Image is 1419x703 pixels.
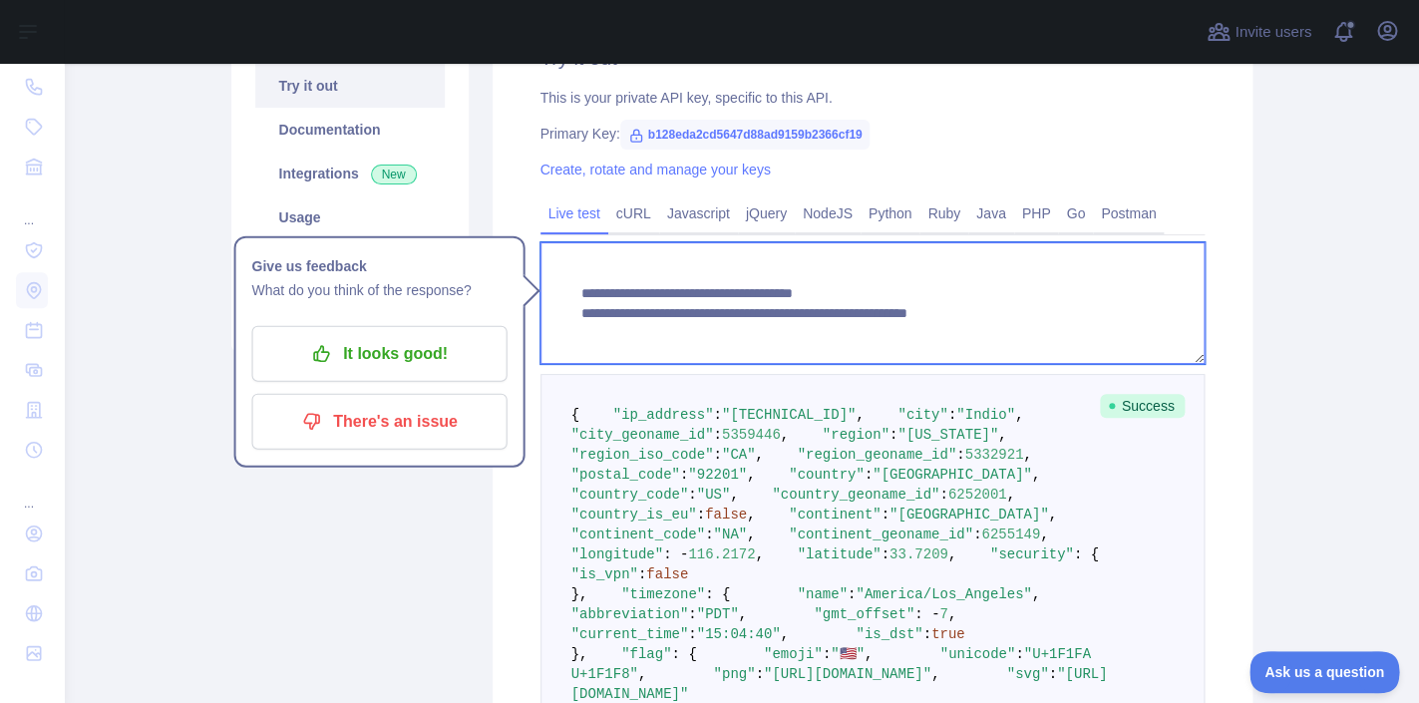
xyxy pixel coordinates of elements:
[973,527,981,542] span: :
[747,527,755,542] span: ,
[881,546,888,562] span: :
[797,546,881,562] span: "latitude"
[571,427,714,443] span: "city_geoname_id"
[620,120,871,150] span: b128eda2cd5647d88ad9159b2366cf19
[571,487,689,503] span: "country_code"
[889,427,897,443] span: :
[646,566,688,582] span: false
[865,646,873,662] span: ,
[856,586,1031,602] span: "America/Los_Angeles"
[638,566,646,582] span: :
[990,546,1074,562] span: "security"
[1074,546,1099,562] span: : {
[713,427,721,443] span: :
[747,467,755,483] span: ,
[663,546,688,562] span: : -
[747,507,755,523] span: ,
[697,507,705,523] span: :
[255,152,445,195] a: Integrations New
[713,447,721,463] span: :
[1015,646,1023,662] span: :
[688,606,696,622] span: :
[968,197,1014,229] a: Java
[621,646,671,662] span: "flag"
[697,487,731,503] span: "US"
[856,626,922,642] span: "is_dst"
[255,195,445,239] a: Usage
[688,546,755,562] span: 116.2172
[881,507,888,523] span: :
[764,646,823,662] span: "emoji"
[659,197,738,229] a: Javascript
[571,566,638,582] span: "is_vpn"
[781,427,789,443] span: ,
[1032,586,1040,602] span: ,
[956,407,1015,423] span: "Indio"
[722,407,856,423] span: "[TECHNICAL_ID]"
[252,254,508,278] h1: Give us feedback
[755,666,763,682] span: :
[540,88,1205,108] div: This is your private API key, specific to this API.
[939,487,947,503] span: :
[688,626,696,642] span: :
[1235,21,1311,44] span: Invite users
[1015,407,1023,423] span: ,
[789,507,881,523] span: "continent"
[948,606,956,622] span: ,
[671,646,696,662] span: : {
[713,407,721,423] span: :
[613,407,714,423] span: "ip_address"
[889,507,1049,523] span: "[GEOGRAPHIC_DATA]"
[781,626,789,642] span: ,
[922,626,930,642] span: :
[764,666,931,682] span: "[URL][DOMAIN_NAME]"
[571,546,663,562] span: "longitude"
[873,467,1032,483] span: "[GEOGRAPHIC_DATA]"
[1249,651,1399,693] iframe: Toggle Customer Support
[1023,447,1031,463] span: ,
[848,586,856,602] span: :
[919,197,968,229] a: Ruby
[571,447,714,463] span: "region_iso_code"
[964,447,1023,463] span: 5332921
[1100,394,1185,418] span: Success
[688,467,747,483] span: "92201"
[571,507,697,523] span: "country_is_eu"
[939,606,947,622] span: 7
[705,527,713,542] span: :
[948,546,956,562] span: ,
[252,278,508,302] p: What do you think of the response?
[697,606,739,622] span: "PDT"
[722,427,781,443] span: 5359446
[1032,467,1040,483] span: ,
[795,197,861,229] a: NodeJS
[16,188,48,228] div: ...
[856,407,864,423] span: ,
[571,646,588,662] span: },
[897,407,947,423] span: "city"
[608,197,659,229] a: cURL
[571,527,705,542] span: "continent_code"
[948,407,956,423] span: :
[797,447,956,463] span: "region_geoname_id"
[981,527,1040,542] span: 6255149
[865,467,873,483] span: :
[939,646,1015,662] span: "unicode"
[914,606,939,622] span: : -
[931,626,965,642] span: true
[705,586,730,602] span: : {
[1014,197,1059,229] a: PHP
[814,606,914,622] span: "gmt_offset"
[1058,197,1093,229] a: Go
[797,586,847,602] span: "name"
[540,124,1205,144] div: Primary Key:
[823,427,889,443] span: "region"
[1040,527,1048,542] span: ,
[571,606,689,622] span: "abbreviation"
[713,666,755,682] span: "png"
[831,646,865,662] span: "🇺🇸"
[16,472,48,512] div: ...
[688,487,696,503] span: :
[571,407,579,423] span: {
[621,586,705,602] span: "timezone"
